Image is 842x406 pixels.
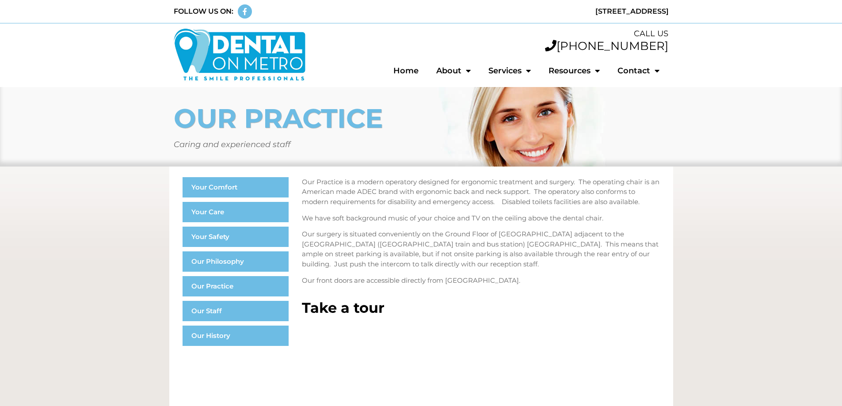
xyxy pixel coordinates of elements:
[302,177,660,207] p: Our Practice is a modern operatory designed for ergonomic treatment and surgery. The operating ch...
[385,61,427,81] a: Home
[174,140,669,148] h5: Caring and experienced staff
[183,251,289,272] a: Our Philosophy
[315,61,669,81] nav: Menu
[427,61,480,81] a: About
[302,301,660,315] h2: Take a tour
[183,177,289,197] a: Your Comfort
[174,105,669,132] h1: OUR PRACTICE
[183,177,289,346] nav: Menu
[174,6,233,17] div: FOLLOW US ON:
[545,39,668,53] a: [PHONE_NUMBER]
[480,61,540,81] a: Services
[302,276,660,286] p: Our front doors are accessible directly from [GEOGRAPHIC_DATA].
[183,326,289,346] a: Our History
[426,6,669,17] div: [STREET_ADDRESS]
[183,227,289,247] a: Your Safety
[183,276,289,296] a: Our Practice
[183,301,289,321] a: Our Staff
[302,229,660,269] p: Our surgery is situated conveniently on the Ground Floor of [GEOGRAPHIC_DATA] adjacent to the [GE...
[315,28,669,40] div: CALL US
[540,61,609,81] a: Resources
[183,202,289,222] a: Your Care
[302,213,660,224] p: We have soft background music of your choice and TV on the ceiling above the dental chair.
[609,61,668,81] a: Contact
